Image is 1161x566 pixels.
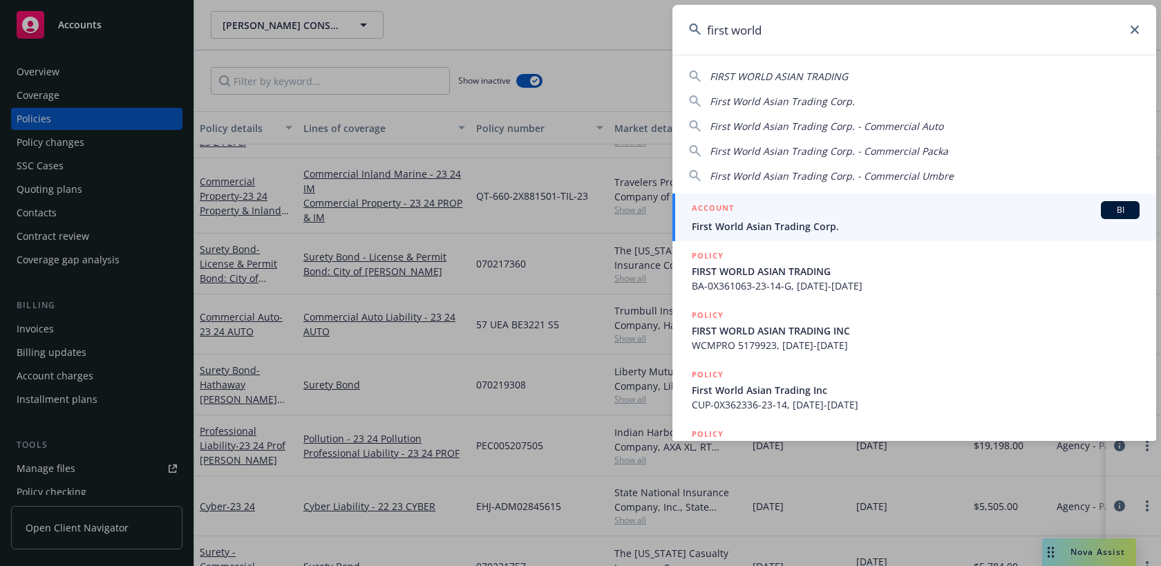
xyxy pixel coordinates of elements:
a: POLICYFIRST WORLD ASIAN TRADING INCWCMPRO 5179923, [DATE]-[DATE] [672,301,1156,360]
a: ACCOUNTBIFirst World Asian Trading Corp. [672,194,1156,241]
a: POLICY [672,419,1156,479]
span: WCMPRO 5179923, [DATE]-[DATE] [692,338,1140,352]
a: POLICYFIRST WORLD ASIAN TRADINGBA-0X361063-23-14-G, [DATE]-[DATE] [672,241,1156,301]
span: First World Asian Trading Inc [692,383,1140,397]
span: First World Asian Trading Corp. - Commercial Umbre [710,169,954,182]
span: First World Asian Trading Corp. [692,219,1140,234]
h5: POLICY [692,249,724,263]
h5: POLICY [692,308,724,322]
span: First World Asian Trading Corp. [710,95,855,108]
span: BI [1106,204,1134,216]
span: BA-0X361063-23-14-G, [DATE]-[DATE] [692,279,1140,293]
input: Search... [672,5,1156,55]
span: FIRST WORLD ASIAN TRADING [710,70,848,83]
span: CUP-0X362336-23-14, [DATE]-[DATE] [692,397,1140,412]
h5: POLICY [692,368,724,381]
span: First World Asian Trading Corp. - Commercial Packa [710,144,948,158]
span: FIRST WORLD ASIAN TRADING INC [692,323,1140,338]
h5: POLICY [692,427,724,441]
span: FIRST WORLD ASIAN TRADING [692,264,1140,279]
h5: ACCOUNT [692,201,734,218]
a: POLICYFirst World Asian Trading IncCUP-0X362336-23-14, [DATE]-[DATE] [672,360,1156,419]
span: First World Asian Trading Corp. - Commercial Auto [710,120,943,133]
